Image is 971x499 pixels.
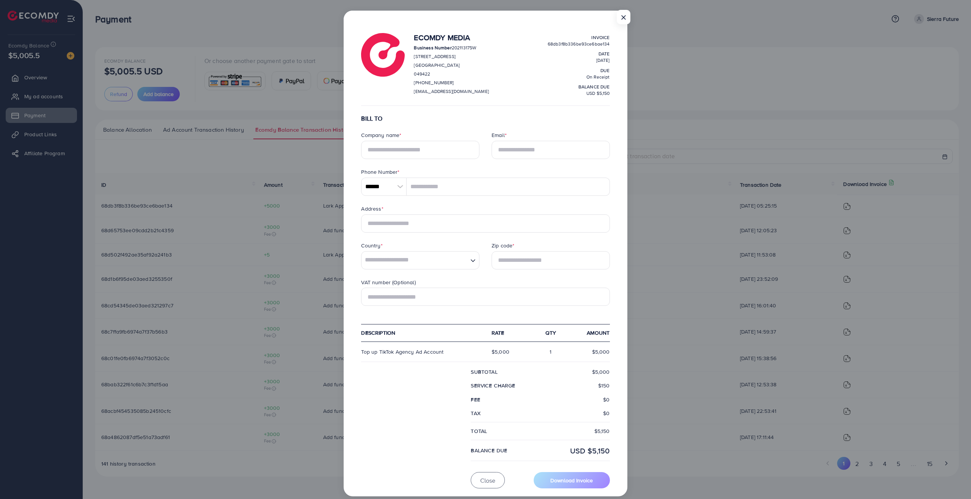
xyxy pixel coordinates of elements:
[540,368,616,376] div: $5,000
[361,33,405,77] img: logo
[596,57,610,63] span: [DATE]
[548,33,610,42] p: Invoice
[586,90,610,96] span: USD $5,150
[550,477,593,484] span: Download Invoice
[540,427,616,435] div: $5,150
[540,445,616,456] div: USD $5,150
[529,329,573,337] div: qty
[414,69,489,79] p: 049422
[465,396,540,403] div: fee
[414,78,489,87] p: [PHONE_NUMBER]
[465,445,540,456] div: balance due
[471,472,505,488] button: Close
[540,396,616,403] div: $0
[414,61,489,70] p: [GEOGRAPHIC_DATA]
[361,205,383,213] label: Address
[485,348,529,356] div: $5,000
[548,49,610,58] p: Date
[548,82,610,91] p: balance due
[548,66,610,75] p: Due
[492,242,514,249] label: Zip code
[361,242,382,249] label: Country
[361,131,401,139] label: Company name
[414,87,489,96] p: [EMAIL_ADDRESS][DOMAIN_NAME]
[414,33,489,42] h4: Ecomdy Media
[480,476,495,485] span: Close
[414,52,489,61] p: [STREET_ADDRESS]
[540,382,616,389] div: $150
[361,115,610,122] h6: BILL TO
[355,348,485,356] div: Top up TikTok Agency Ad Account
[534,472,610,488] button: Download Invoice
[586,74,610,80] span: On Receipt
[465,409,540,417] div: Tax
[465,427,540,435] div: Total
[939,465,965,493] iframe: Chat
[361,279,415,286] label: VAT number (Optional)
[361,251,479,269] div: Search for option
[485,329,529,337] div: Rate
[361,168,399,176] label: Phone Number
[355,329,485,337] div: Description
[414,44,451,51] strong: Business Number
[362,252,467,269] input: Search for option
[492,131,507,139] label: Email
[465,382,540,389] div: Service charge
[465,368,540,376] div: subtotal
[414,43,489,52] p: 202113175W
[617,10,630,24] button: Close
[529,348,573,356] div: 1
[548,41,610,47] span: 68db3f8b336be93ce6bae134
[572,329,616,337] div: Amount
[540,409,616,417] div: $0
[572,348,616,356] div: $5,000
